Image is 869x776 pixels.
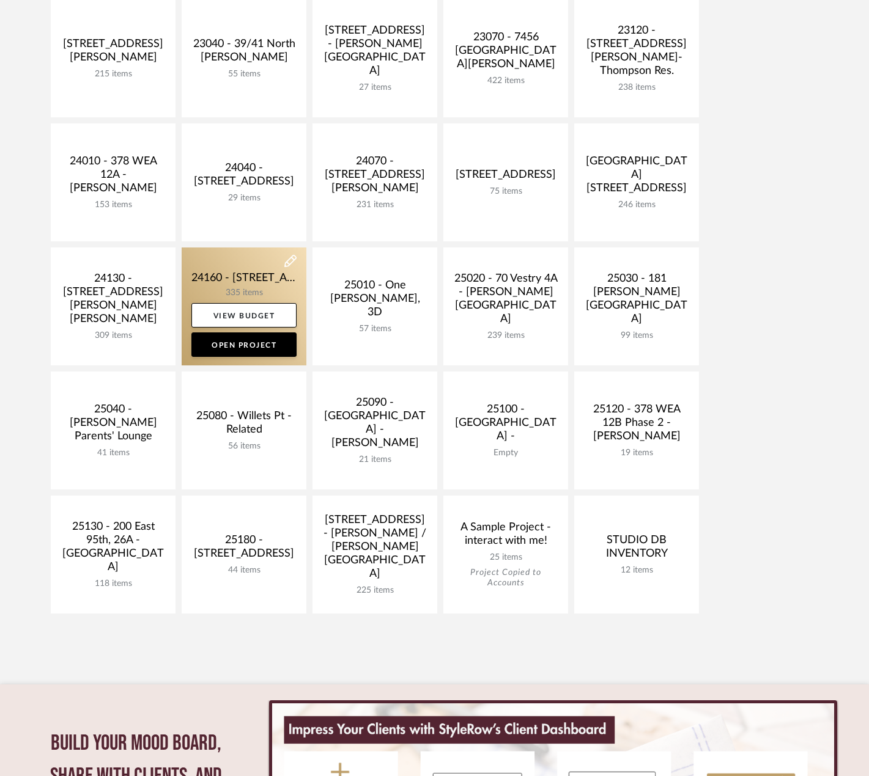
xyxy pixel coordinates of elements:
[322,396,427,455] div: 25090 - [GEOGRAPHIC_DATA] - [PERSON_NAME]
[584,565,689,576] div: 12 items
[191,409,297,441] div: 25080 - Willets Pt - Related
[61,403,166,448] div: 25040 - [PERSON_NAME] Parents' Lounge
[322,279,427,324] div: 25010 - One [PERSON_NAME], 3D
[584,82,689,93] div: 238 items
[453,168,558,186] div: [STREET_ADDRESS]
[61,579,166,589] div: 118 items
[453,448,558,458] div: Empty
[322,585,427,596] div: 225 items
[453,568,558,588] div: Project Copied to Accounts
[61,448,166,458] div: 41 items
[322,200,427,210] div: 231 items
[453,272,558,331] div: 25020 - 70 Vestry 4A - [PERSON_NAME][GEOGRAPHIC_DATA]
[453,186,558,197] div: 75 items
[584,272,689,331] div: 25030 - 181 [PERSON_NAME][GEOGRAPHIC_DATA]
[322,324,427,334] div: 57 items
[584,155,689,200] div: [GEOGRAPHIC_DATA][STREET_ADDRESS]
[61,520,166,579] div: 25130 - 200 East 95th, 26A - [GEOGRAPHIC_DATA]
[191,565,297,576] div: 44 items
[191,193,297,203] div: 29 items
[584,403,689,448] div: 25120 - 378 WEA 12B Phase 2 - [PERSON_NAME]
[322,82,427,93] div: 27 items
[61,272,166,331] div: 24130 - [STREET_ADDRESS][PERSON_NAME][PERSON_NAME]
[584,24,689,82] div: 23120 - [STREET_ADDRESS][PERSON_NAME]-Thompson Res.
[191,161,297,193] div: 24040 - [STREET_ADDRESS]
[61,200,166,210] div: 153 items
[191,69,297,79] div: 55 items
[453,403,558,448] div: 25100 - [GEOGRAPHIC_DATA] -
[322,24,427,82] div: [STREET_ADDRESS] - [PERSON_NAME][GEOGRAPHIC_DATA]
[191,332,297,357] a: Open Project
[322,155,427,200] div: 24070 - [STREET_ADDRESS][PERSON_NAME]
[584,533,689,565] div: STUDIO DB INVENTORY
[584,448,689,458] div: 19 items
[322,513,427,585] div: [STREET_ADDRESS] - [PERSON_NAME] / [PERSON_NAME][GEOGRAPHIC_DATA]
[191,533,297,565] div: 25180 - [STREET_ADDRESS]
[191,37,297,69] div: 23040 - 39/41 North [PERSON_NAME]
[584,200,689,210] div: 246 items
[322,455,427,465] div: 21 items
[61,331,166,341] div: 309 items
[191,441,297,452] div: 56 items
[453,76,558,86] div: 422 items
[61,37,166,69] div: [STREET_ADDRESS][PERSON_NAME]
[453,552,558,563] div: 25 items
[61,155,166,200] div: 24010 - 378 WEA 12A - [PERSON_NAME]
[453,31,558,76] div: 23070 - 7456 [GEOGRAPHIC_DATA][PERSON_NAME]
[453,521,558,552] div: A Sample Project - interact with me!
[453,331,558,341] div: 239 items
[61,69,166,79] div: 215 items
[584,331,689,341] div: 99 items
[191,303,297,328] a: View Budget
